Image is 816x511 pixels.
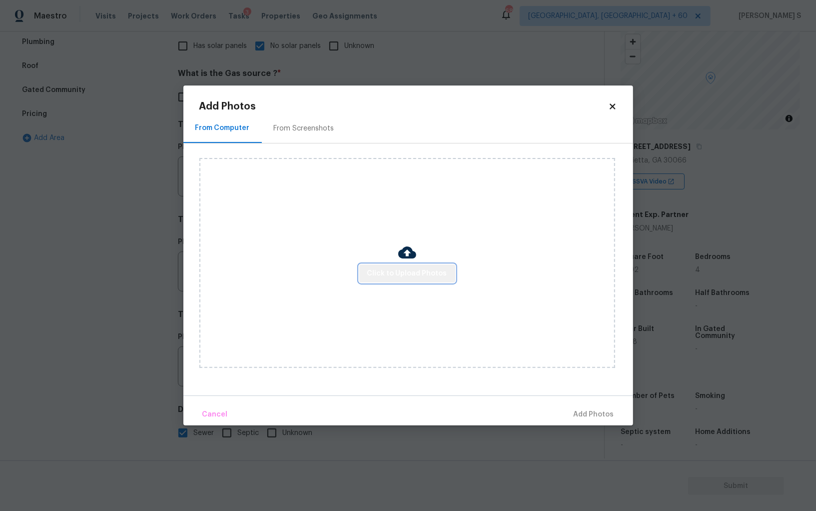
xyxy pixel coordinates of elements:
[274,123,334,133] div: From Screenshots
[198,404,232,425] button: Cancel
[202,408,228,421] span: Cancel
[199,101,608,111] h2: Add Photos
[195,123,250,133] div: From Computer
[359,264,455,283] button: Click to Upload Photos
[367,267,447,280] span: Click to Upload Photos
[398,243,416,261] img: Cloud Upload Icon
